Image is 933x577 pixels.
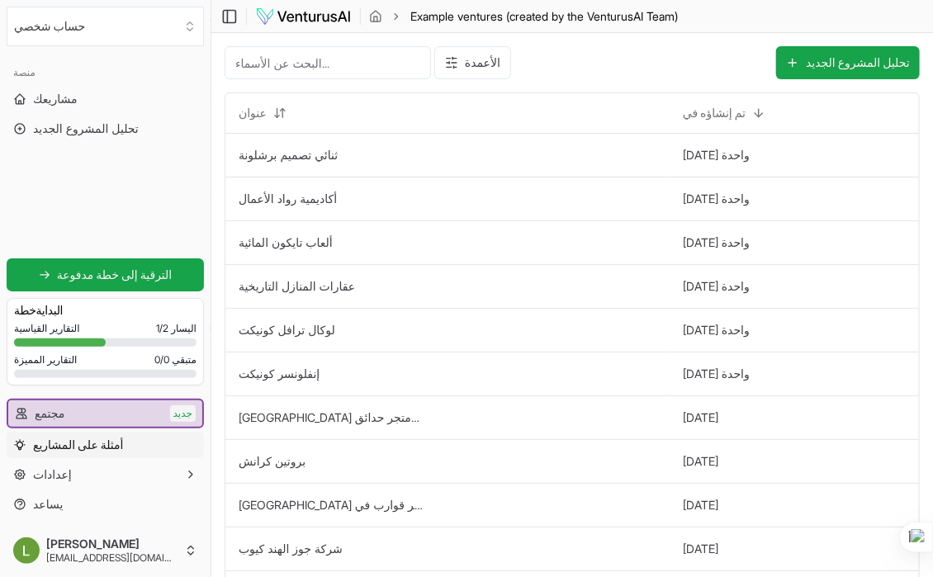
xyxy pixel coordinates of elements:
button: [DATE] [683,497,718,513]
button: ثنائي تصميم برشلونة [239,147,338,163]
a: أكاديمية رواد الأعمال [239,192,337,206]
font: 2 [163,322,168,334]
font: [DATE] [683,498,718,512]
font: يساعد [33,497,63,511]
button: تم إنشاؤه في [673,100,775,126]
font: منصة [13,66,36,78]
button: عنوان [229,100,296,126]
button: اختر منظمة [7,7,204,46]
a: أمثلة على المشاريع [7,432,204,458]
font: البداية [36,303,64,317]
a: ألعاب تايكون المائية [239,235,333,249]
button: [DATE] واحدة [683,366,750,382]
button: أكاديمية رواد الأعمال [239,191,337,207]
a: ثنائي تصميم برشلونة [239,148,338,162]
font: [DATE] واحدة [683,323,750,337]
font: متبقي [172,353,197,366]
font: [PERSON_NAME] [46,537,140,551]
font: مشاريعك [33,92,77,106]
a: يساعد [7,491,204,518]
button: [DATE] واحدة [683,191,750,207]
a: لوكال ترافل كونيكت [239,323,335,337]
button: شركة جوز الهند كيوب [239,541,343,557]
font: الترقية إلى خطة مدفوعة [57,267,173,281]
button: [DATE] واحدة [683,322,750,338]
a: مجتمعجديد [8,400,202,427]
a: مشاريعك [7,86,204,112]
button: إنفلونسر كونيكت [239,366,320,382]
button: [DATE] [683,541,718,557]
font: تحليل المشروع الجديد [806,55,910,69]
a: إنفلونسر كونيكت [239,367,320,381]
button: بروتين كرانش [239,453,305,470]
font: 0 [154,353,160,366]
font: الأعمدة [465,55,500,69]
font: عنوان [239,106,267,120]
font: [DATE] واحدة [683,367,750,381]
input: البحث عن الأسماء... [225,46,431,79]
a: شركة جوز الهند كيوب [239,542,343,556]
button: عقارات المنازل التاريخية [239,278,355,295]
font: / [159,322,163,334]
font: اليسار [171,322,197,334]
font: [DATE] [683,454,718,468]
font: [DATE] واحدة [683,235,750,249]
font: [DATE] واحدة [683,148,750,162]
font: / [160,353,163,366]
span: Example ventures (created by the VenturusAI Team) [410,8,678,25]
a: الترقية إلى خطة مدفوعة [7,258,204,291]
img: ACg8ocIXj0e54p9DuPn8t1yj9NdWHgbmf9hs59jO62Gl0s0WZF655Q=s96-c [13,537,40,564]
font: إعدادات [33,467,72,481]
nav: فتات الخبز [369,8,678,25]
button: [DATE] واحدة [683,278,750,295]
a: تحليل المشروع الجديد [7,116,204,142]
a: تأجير قوارب في [GEOGRAPHIC_DATA] [239,498,432,512]
font: حساب شخصي [14,19,85,33]
button: [PERSON_NAME][EMAIL_ADDRESS][DOMAIN_NAME] [7,531,204,570]
button: [DATE] واحدة [683,234,750,251]
font: 0 [163,353,169,366]
font: خطة [14,303,36,317]
a: عقارات المنازل التاريخية [239,279,355,293]
font: أمثلة على المشاريع [33,437,124,452]
button: لوكال ترافل كونيكت [239,322,335,338]
button: تحليل المشروع الجديد [776,46,920,79]
img: الشعار [255,7,352,26]
font: جديد [173,407,192,419]
font: مجتمع [35,406,64,420]
a: مشتل أشجار ومتجر حدائق [GEOGRAPHIC_DATA] [239,410,481,424]
button: [DATE] [683,409,718,426]
font: [DATE] واحدة [683,192,750,206]
button: [DATE] واحدة [683,147,750,163]
font: التقارير القياسية [14,322,80,334]
font: 1 [156,322,159,334]
font: التقارير المميزة [14,353,78,366]
button: ألعاب تايكون المائية [239,234,333,251]
button: تأجير قوارب في [GEOGRAPHIC_DATA] [239,497,424,513]
font: [DATE] واحدة [683,279,750,293]
font: [DATE] [683,542,718,556]
button: إعدادات [7,461,204,488]
button: مشتل أشجار ومتجر حدائق [GEOGRAPHIC_DATA] [239,409,424,426]
font: تحليل المشروع الجديد [33,121,139,135]
font: [EMAIL_ADDRESS][DOMAIN_NAME] [46,551,207,564]
a: بروتين كرانش [239,454,305,468]
button: الأعمدة [434,46,511,79]
font: تم إنشاؤه في [683,106,746,120]
font: [DATE] [683,410,718,424]
button: [DATE] [683,453,718,470]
